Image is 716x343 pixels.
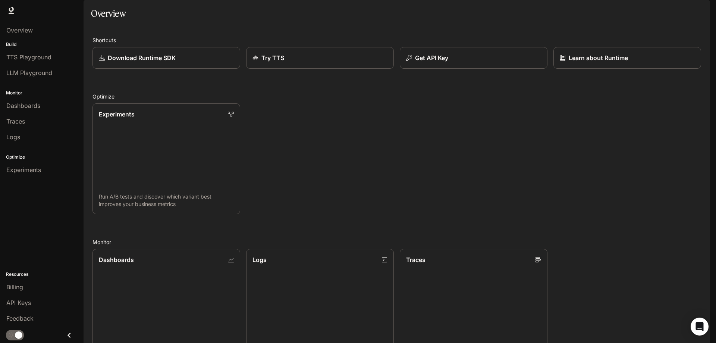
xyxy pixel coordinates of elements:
[415,53,448,62] p: Get API Key
[99,255,134,264] p: Dashboards
[569,53,628,62] p: Learn about Runtime
[92,103,240,214] a: ExperimentsRun A/B tests and discover which variant best improves your business metrics
[92,47,240,69] a: Download Runtime SDK
[553,47,701,69] a: Learn about Runtime
[400,47,547,69] button: Get API Key
[92,238,701,246] h2: Monitor
[99,110,135,119] p: Experiments
[406,255,425,264] p: Traces
[252,255,267,264] p: Logs
[92,36,701,44] h2: Shortcuts
[691,318,709,336] div: Open Intercom Messenger
[108,53,176,62] p: Download Runtime SDK
[261,53,284,62] p: Try TTS
[92,93,701,100] h2: Optimize
[91,6,126,21] h1: Overview
[99,193,234,208] p: Run A/B tests and discover which variant best improves your business metrics
[246,47,394,69] a: Try TTS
